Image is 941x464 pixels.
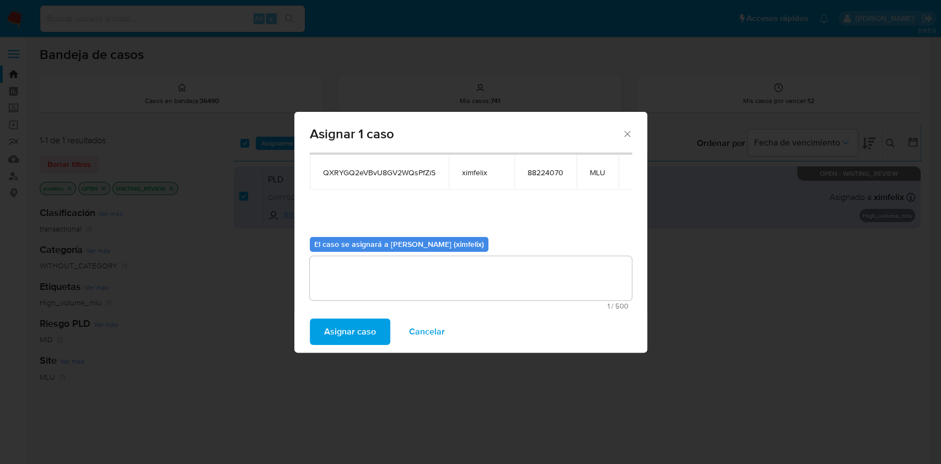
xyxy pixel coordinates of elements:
button: Cancelar [395,319,459,345]
span: ximfelix [462,168,501,177]
button: Cerrar ventana [622,128,632,138]
div: assign-modal [294,112,647,353]
span: MLU [590,168,605,177]
button: Asignar caso [310,319,390,345]
span: Asignar 1 caso [310,127,622,141]
b: El caso se asignará a [PERSON_NAME] (ximfelix) [314,239,484,250]
span: Máximo 500 caracteres [313,303,628,310]
span: Cancelar [409,320,445,344]
span: 88224070 [528,168,563,177]
span: QXRYGQ2eVBvU8GV2WQsPfZiS [323,168,435,177]
span: Asignar caso [324,320,376,344]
